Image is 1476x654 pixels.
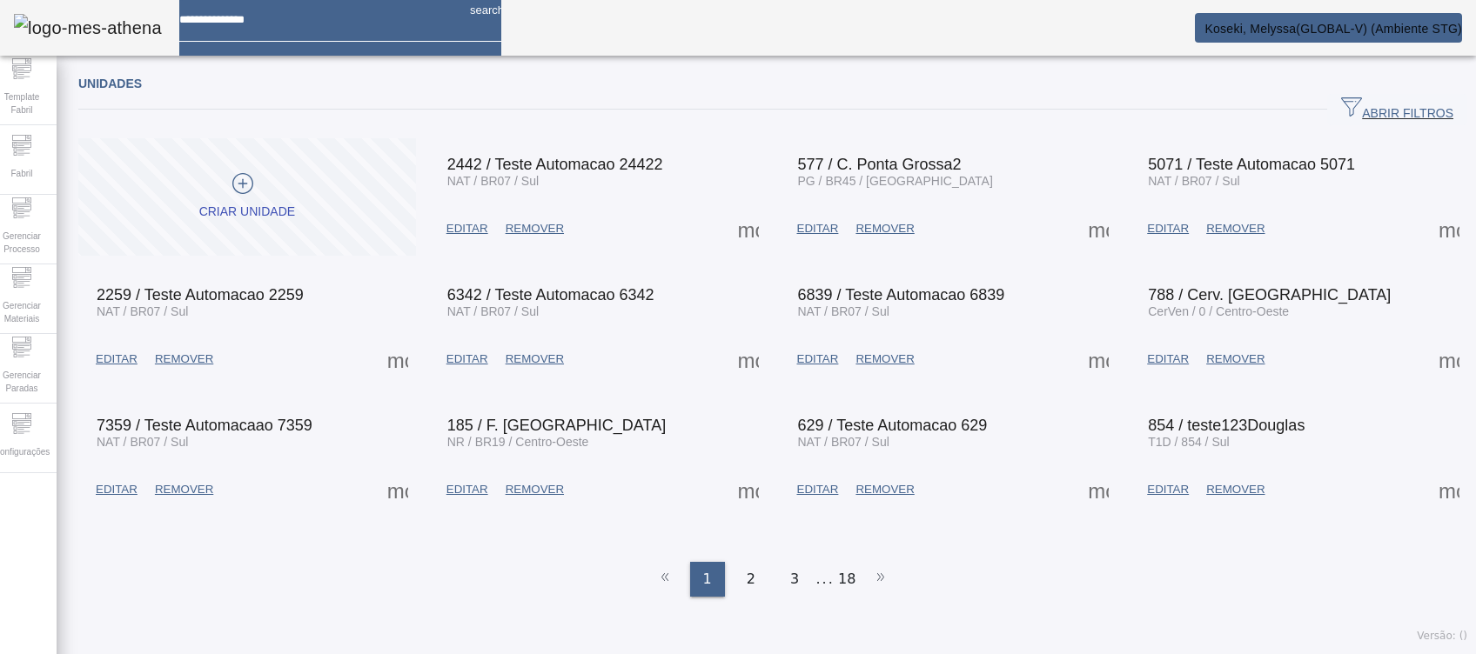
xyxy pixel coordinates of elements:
[382,474,413,505] button: Mais
[1148,286,1391,304] span: 788 / Cerv. [GEOGRAPHIC_DATA]
[446,220,488,237] span: EDITAR
[438,213,497,244] button: EDITAR
[1433,344,1465,375] button: Mais
[798,417,988,434] span: 629 / Teste Automacao 629
[97,417,312,434] span: 7359 / Teste Automacaao 7359
[96,481,138,498] span: EDITAR
[1083,213,1114,244] button: Mais
[1206,350,1265,368] span: REMOVER
[797,350,839,368] span: EDITAR
[788,344,848,375] button: EDITAR
[797,220,839,237] span: EDITAR
[1148,435,1229,449] span: T1D / 854 / Sul
[816,562,834,597] li: ...
[1198,474,1273,505] button: REMOVER
[506,220,564,237] span: REMOVER
[447,174,539,188] span: NAT / BR07 / Sul
[847,344,922,375] button: REMOVER
[1138,474,1198,505] button: EDITAR
[497,344,573,375] button: REMOVER
[146,344,222,375] button: REMOVER
[447,417,666,434] span: 185 / F. [GEOGRAPHIC_DATA]
[97,435,188,449] span: NAT / BR07 / Sul
[1341,97,1453,123] span: ABRIR FILTROS
[14,14,162,42] img: logo-mes-athena
[847,474,922,505] button: REMOVER
[447,156,663,173] span: 2442 / Teste Automacao 24422
[747,569,755,590] span: 2
[733,213,764,244] button: Mais
[97,286,304,304] span: 2259 / Teste Automacao 2259
[1198,344,1273,375] button: REMOVER
[1204,22,1462,36] span: Koseki, Melyssa(GLOBAL-V) (Ambiente STG)
[447,435,589,449] span: NR / BR19 / Centro-Oeste
[855,481,914,498] span: REMOVER
[447,286,654,304] span: 6342 / Teste Automacao 6342
[382,344,413,375] button: Mais
[199,204,295,221] div: Criar unidade
[78,138,416,256] button: Criar unidade
[1147,481,1189,498] span: EDITAR
[497,474,573,505] button: REMOVER
[1147,220,1189,237] span: EDITAR
[1417,630,1467,642] span: Versão: ()
[97,304,188,318] span: NAT / BR07 / Sul
[87,344,146,375] button: EDITAR
[1148,174,1239,188] span: NAT / BR07 / Sul
[1148,304,1289,318] span: CerVen / 0 / Centro-Oeste
[446,481,488,498] span: EDITAR
[78,77,142,90] span: Unidades
[855,220,914,237] span: REMOVER
[87,474,146,505] button: EDITAR
[1148,417,1305,434] span: 854 / teste123Douglas
[1206,481,1265,498] span: REMOVER
[1433,213,1465,244] button: Mais
[798,286,1005,304] span: 6839 / Teste Automacao 6839
[506,481,564,498] span: REMOVER
[1327,94,1467,125] button: ABRIR FILTROS
[146,474,222,505] button: REMOVER
[847,213,922,244] button: REMOVER
[798,304,889,318] span: NAT / BR07 / Sul
[855,350,914,368] span: REMOVER
[1206,220,1265,237] span: REMOVER
[1138,344,1198,375] button: EDITAR
[155,350,213,368] span: REMOVER
[96,350,138,368] span: EDITAR
[1138,213,1198,244] button: EDITAR
[438,344,497,375] button: EDITAR
[838,562,855,597] li: 18
[447,304,539,318] span: NAT / BR07 / Sul
[1433,474,1465,505] button: Mais
[788,474,848,505] button: EDITAR
[1083,344,1114,375] button: Mais
[155,481,213,498] span: REMOVER
[797,481,839,498] span: EDITAR
[798,156,962,173] span: 577 / C. Ponta Grossa2
[1198,213,1273,244] button: REMOVER
[438,474,497,505] button: EDITAR
[733,474,764,505] button: Mais
[1083,474,1114,505] button: Mais
[1147,350,1189,368] span: EDITAR
[798,174,993,188] span: PG / BR45 / [GEOGRAPHIC_DATA]
[788,213,848,244] button: EDITAR
[5,162,37,185] span: Fabril
[497,213,573,244] button: REMOVER
[790,569,799,590] span: 3
[1148,156,1355,173] span: 5071 / Teste Automacao 5071
[446,350,488,368] span: EDITAR
[798,435,889,449] span: NAT / BR07 / Sul
[733,344,764,375] button: Mais
[506,350,564,368] span: REMOVER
